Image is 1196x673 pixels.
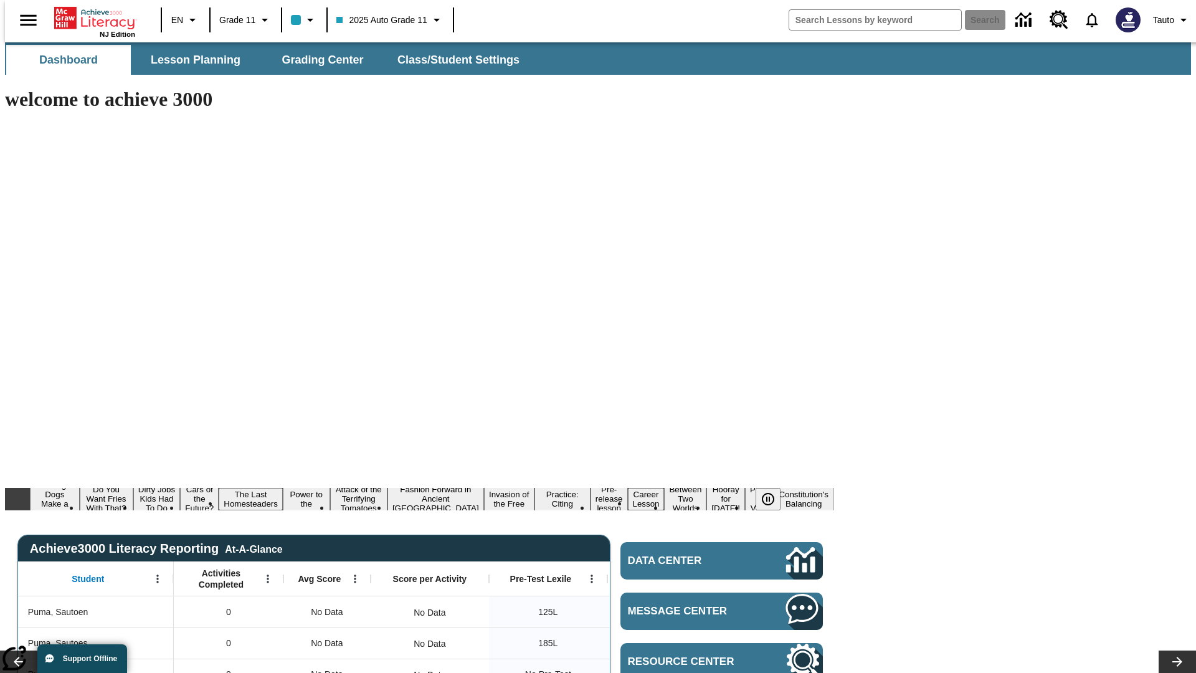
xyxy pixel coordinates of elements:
[283,479,330,520] button: Slide 6 Solar Power to the People
[63,654,117,663] span: Support Offline
[37,644,127,673] button: Support Offline
[789,10,961,30] input: search field
[10,2,47,39] button: Open side menu
[226,606,231,619] span: 0
[1042,3,1076,37] a: Resource Center, Will open in new tab
[628,488,665,510] button: Slide 12 Career Lesson
[80,483,133,515] button: Slide 2 Do You Want Fries With That?
[298,573,341,585] span: Avg Score
[582,570,601,588] button: Open Menu
[6,45,131,75] button: Dashboard
[1108,4,1148,36] button: Select a new avatar
[305,631,349,656] span: No Data
[336,14,427,27] span: 2025 Auto Grade 11
[30,542,283,556] span: Achieve3000 Literacy Reporting
[706,483,745,515] button: Slide 14 Hooray for Constitution Day!
[628,656,749,668] span: Resource Center
[174,596,283,628] div: 0, Puma, Sautoen
[387,45,529,75] button: Class/Student Settings
[286,9,323,31] button: Class color is light blue. Change class color
[174,628,283,659] div: 0, Puma, Sautoes
[538,637,558,650] span: 185 Lexile, Puma, Sautoes
[219,14,255,27] span: Grade 11
[1008,3,1042,37] a: Data Center
[1076,4,1108,36] a: Notifications
[1148,9,1196,31] button: Profile/Settings
[166,9,206,31] button: Language: EN, Select a language
[180,483,219,515] button: Slide 4 Cars of the Future?
[148,570,167,588] button: Open Menu
[171,14,183,27] span: EN
[214,9,277,31] button: Grade: Grade 11, Select a grade
[393,573,467,585] span: Score per Activity
[151,53,240,67] span: Lesson Planning
[628,605,749,618] span: Message Center
[397,53,520,67] span: Class/Student Settings
[756,488,781,510] button: Pause
[180,568,262,590] span: Activities Completed
[1153,14,1174,27] span: Tauto
[1116,7,1141,32] img: Avatar
[72,573,104,585] span: Student
[1159,651,1196,673] button: Lesson carousel, Next
[225,542,282,555] div: At-A-Glance
[330,483,387,515] button: Slide 7 Attack of the Terrifying Tomatoes
[133,483,181,515] button: Slide 3 Dirty Jobs Kids Had To Do
[30,479,80,520] button: Slide 1 Diving Dogs Make a Splash
[5,42,1191,75] div: SubNavbar
[5,45,531,75] div: SubNavbar
[28,637,88,650] span: Puma, Sautoes
[664,483,706,515] button: Slide 13 Between Two Worlds
[54,4,135,38] div: Home
[219,488,283,510] button: Slide 5 The Last Homesteaders
[54,6,135,31] a: Home
[226,637,231,650] span: 0
[591,483,628,515] button: Slide 11 Pre-release lesson
[407,600,452,625] div: No Data, Puma, Sautoen
[628,555,744,567] span: Data Center
[282,53,363,67] span: Grading Center
[133,45,258,75] button: Lesson Planning
[260,45,385,75] button: Grading Center
[510,573,572,585] span: Pre-Test Lexile
[774,479,833,520] button: Slide 16 The Constitution's Balancing Act
[407,631,452,656] div: No Data, Puma, Sautoes
[305,599,349,625] span: No Data
[283,628,371,659] div: No Data, Puma, Sautoes
[538,606,558,619] span: 125 Lexile, Puma, Sautoen
[331,9,448,31] button: Class: 2025 Auto Grade 11, Select your class
[39,53,98,67] span: Dashboard
[28,606,88,619] span: Puma, Sautoen
[756,488,793,510] div: Pause
[5,88,833,111] h1: welcome to achieve 3000
[534,479,591,520] button: Slide 10 Mixed Practice: Citing Evidence
[259,570,277,588] button: Open Menu
[346,570,364,588] button: Open Menu
[745,483,774,515] button: Slide 15 Point of View
[387,483,484,515] button: Slide 8 Fashion Forward in Ancient Rome
[283,596,371,628] div: No Data, Puma, Sautoen
[620,593,823,630] a: Message Center
[620,542,823,580] a: Data Center
[484,479,534,520] button: Slide 9 The Invasion of the Free CD
[100,31,135,38] span: NJ Edition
